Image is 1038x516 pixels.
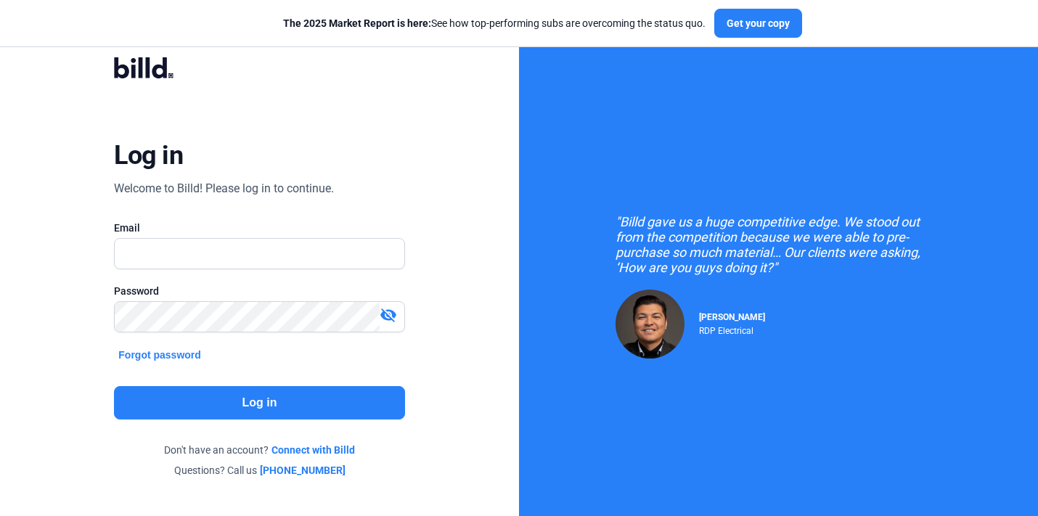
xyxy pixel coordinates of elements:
span: The 2025 Market Report is here: [283,17,431,29]
div: "Billd gave us a huge competitive edge. We stood out from the competition because we were able to... [616,214,942,275]
div: Welcome to Billd! Please log in to continue. [114,180,334,197]
mat-icon: visibility_off [380,306,397,324]
div: Email [114,221,404,235]
div: Questions? Call us [114,463,404,478]
img: Raul Pacheco [616,290,684,359]
span: [PERSON_NAME] [699,312,765,322]
div: Don't have an account? [114,443,404,457]
a: Connect with Billd [271,443,355,457]
button: Get your copy [714,9,802,38]
div: Password [114,284,404,298]
div: See how top-performing subs are overcoming the status quo. [283,16,706,30]
button: Forgot password [114,347,205,363]
div: Log in [114,139,183,171]
a: [PHONE_NUMBER] [260,463,346,478]
div: RDP Electrical [699,322,765,336]
button: Log in [114,386,404,419]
